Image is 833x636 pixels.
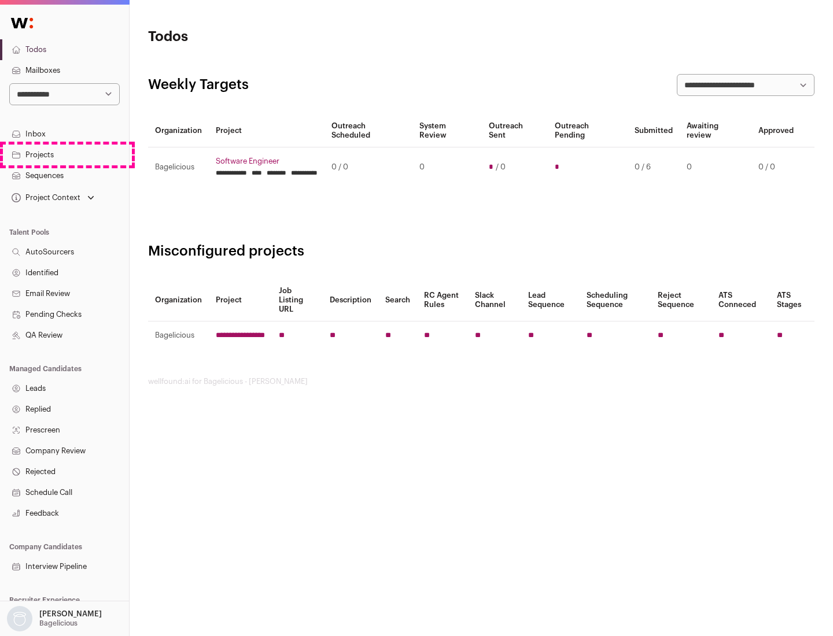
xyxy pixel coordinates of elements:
[770,279,814,321] th: ATS Stages
[548,114,627,147] th: Outreach Pending
[412,114,481,147] th: System Review
[209,279,272,321] th: Project
[751,114,801,147] th: Approved
[412,147,481,187] td: 0
[325,147,412,187] td: 0 / 0
[216,157,318,166] a: Software Engineer
[148,279,209,321] th: Organization
[209,114,325,147] th: Project
[9,193,80,202] div: Project Context
[417,279,467,321] th: RC Agent Rules
[712,279,769,321] th: ATS Conneced
[9,190,97,206] button: Open dropdown
[323,279,378,321] th: Description
[7,606,32,631] img: nopic.png
[628,114,680,147] th: Submitted
[272,279,323,321] th: Job Listing URL
[680,147,751,187] td: 0
[496,162,506,172] span: / 0
[580,279,651,321] th: Scheduling Sequence
[628,147,680,187] td: 0 / 6
[39,619,78,628] p: Bagelicious
[378,279,417,321] th: Search
[148,28,370,46] h1: Todos
[751,147,801,187] td: 0 / 0
[482,114,548,147] th: Outreach Sent
[521,279,580,321] th: Lead Sequence
[5,606,104,631] button: Open dropdown
[148,321,209,350] td: Bagelicious
[148,114,209,147] th: Organization
[148,76,249,94] h2: Weekly Targets
[39,609,102,619] p: [PERSON_NAME]
[468,279,521,321] th: Slack Channel
[651,279,712,321] th: Reject Sequence
[148,242,814,261] h2: Misconfigured projects
[680,114,751,147] th: Awaiting review
[5,12,39,35] img: Wellfound
[148,147,209,187] td: Bagelicious
[325,114,412,147] th: Outreach Scheduled
[148,377,814,386] footer: wellfound:ai for Bagelicious - [PERSON_NAME]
